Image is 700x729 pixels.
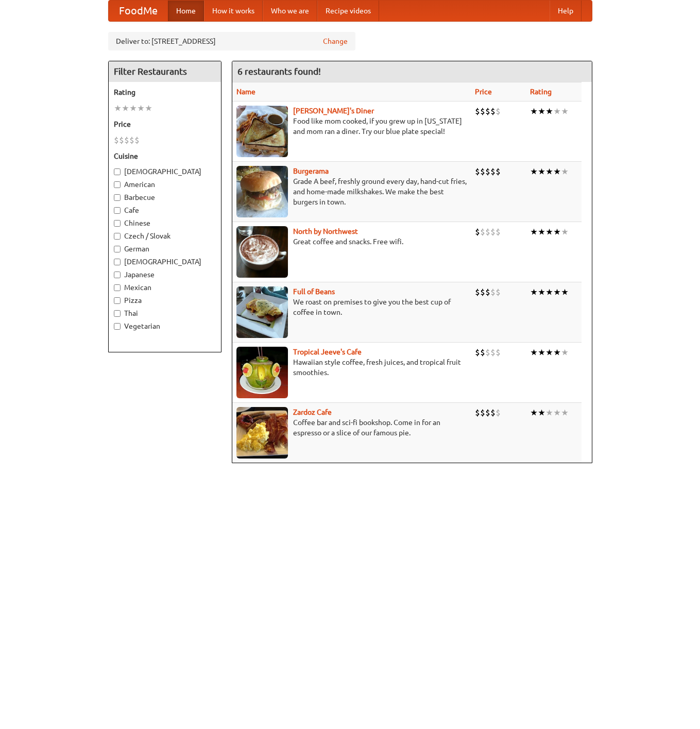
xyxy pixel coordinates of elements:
[114,282,216,293] label: Mexican
[114,103,122,114] li: ★
[475,286,480,298] li: $
[490,166,496,177] li: $
[538,106,545,117] li: ★
[114,246,121,252] input: German
[236,407,288,459] img: zardoz.jpg
[114,207,121,214] input: Cafe
[530,88,552,96] a: Rating
[114,218,216,228] label: Chinese
[263,1,317,21] a: Who we are
[496,347,501,358] li: $
[293,107,374,115] a: [PERSON_NAME]'s Diner
[236,226,288,278] img: north.jpg
[530,166,538,177] li: ★
[538,407,545,418] li: ★
[109,1,168,21] a: FoodMe
[317,1,379,21] a: Recipe videos
[114,323,121,330] input: Vegetarian
[114,181,121,188] input: American
[485,166,490,177] li: $
[293,287,335,296] a: Full of Beans
[236,297,467,317] p: We roast on premises to give you the best cup of coffee in town.
[122,103,129,114] li: ★
[236,417,467,438] p: Coffee bar and sci-fi bookshop. Come in for an espresso or a slice of our famous pie.
[114,321,216,331] label: Vegetarian
[114,134,119,146] li: $
[114,151,216,161] h5: Cuisine
[475,226,480,238] li: $
[490,286,496,298] li: $
[114,295,216,306] label: Pizza
[561,286,569,298] li: ★
[475,407,480,418] li: $
[475,88,492,96] a: Price
[204,1,263,21] a: How it works
[480,106,485,117] li: $
[480,347,485,358] li: $
[236,106,288,157] img: sallys.jpg
[485,347,490,358] li: $
[496,106,501,117] li: $
[485,226,490,238] li: $
[137,103,145,114] li: ★
[496,286,501,298] li: $
[134,134,140,146] li: $
[490,347,496,358] li: $
[496,407,501,418] li: $
[480,286,485,298] li: $
[236,236,467,247] p: Great coffee and snacks. Free wifi.
[114,119,216,129] h5: Price
[545,347,553,358] li: ★
[530,407,538,418] li: ★
[530,226,538,238] li: ★
[485,286,490,298] li: $
[475,166,480,177] li: $
[553,347,561,358] li: ★
[114,244,216,254] label: German
[114,233,121,240] input: Czech / Slovak
[480,226,485,238] li: $
[561,106,569,117] li: ★
[293,348,362,356] a: Tropical Jeeve's Cafe
[114,269,216,280] label: Japanese
[236,166,288,217] img: burgerama.jpg
[114,284,121,291] input: Mexican
[109,61,221,82] h4: Filter Restaurants
[293,408,332,416] b: Zardoz Cafe
[480,407,485,418] li: $
[545,407,553,418] li: ★
[114,166,216,177] label: [DEMOGRAPHIC_DATA]
[236,286,288,338] img: beans.jpg
[114,179,216,190] label: American
[545,286,553,298] li: ★
[530,106,538,117] li: ★
[145,103,152,114] li: ★
[236,88,255,96] a: Name
[114,220,121,227] input: Chinese
[236,357,467,378] p: Hawaiian style coffee, fresh juices, and tropical fruit smoothies.
[293,167,329,175] b: Burgerama
[538,166,545,177] li: ★
[496,166,501,177] li: $
[129,103,137,114] li: ★
[561,347,569,358] li: ★
[485,407,490,418] li: $
[236,347,288,398] img: jeeves.jpg
[114,257,216,267] label: [DEMOGRAPHIC_DATA]
[538,226,545,238] li: ★
[114,194,121,201] input: Barbecue
[490,106,496,117] li: $
[168,1,204,21] a: Home
[114,308,216,318] label: Thai
[293,227,358,235] a: North by Northwest
[530,286,538,298] li: ★
[480,166,485,177] li: $
[490,226,496,238] li: $
[108,32,355,50] div: Deliver to: [STREET_ADDRESS]
[545,226,553,238] li: ★
[485,106,490,117] li: $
